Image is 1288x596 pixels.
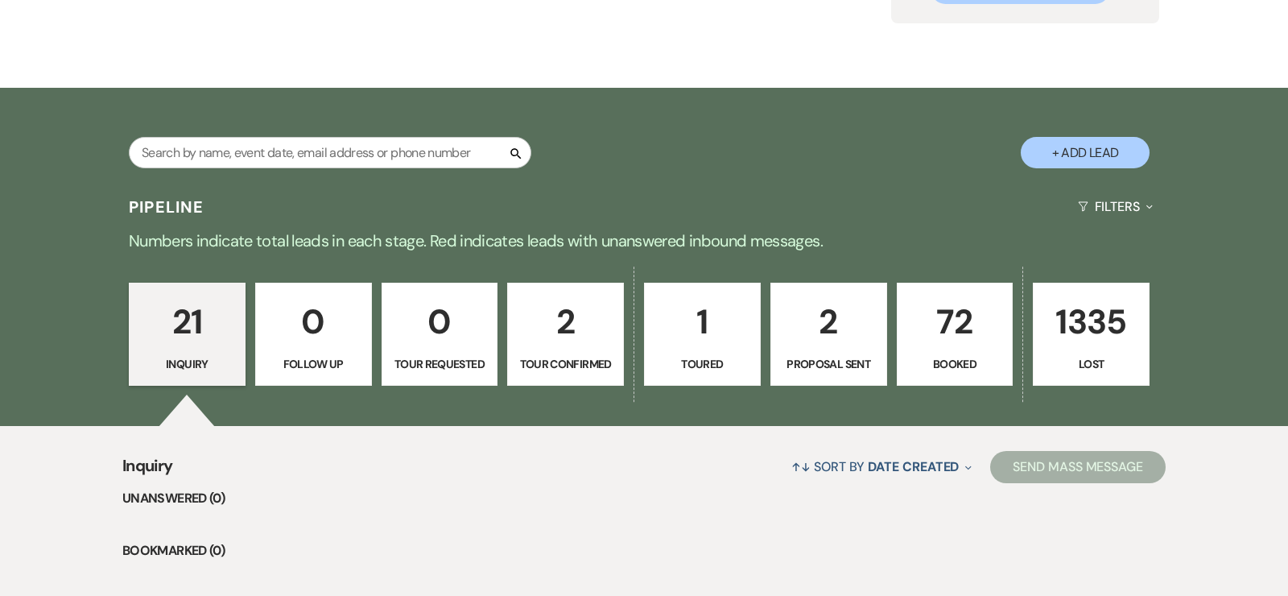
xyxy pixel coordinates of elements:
a: 72Booked [897,283,1013,386]
p: Tour Confirmed [518,355,613,373]
li: Unanswered (0) [122,488,1166,509]
p: Proposal Sent [781,355,877,373]
p: Lost [1043,355,1139,373]
a: 2Tour Confirmed [507,283,624,386]
p: 1335 [1043,295,1139,349]
p: 72 [907,295,1003,349]
p: 1 [654,295,750,349]
span: Date Created [868,458,959,475]
li: Bookmarked (0) [122,540,1166,561]
span: ↑↓ [791,458,811,475]
input: Search by name, event date, email address or phone number [129,137,531,168]
a: 1335Lost [1033,283,1150,386]
p: 0 [392,295,488,349]
p: 21 [139,295,235,349]
button: + Add Lead [1021,137,1150,168]
p: Inquiry [139,355,235,373]
a: 0Follow Up [255,283,372,386]
button: Sort By Date Created [785,445,978,488]
button: Send Mass Message [990,451,1166,483]
p: Numbers indicate total leads in each stage. Red indicates leads with unanswered inbound messages. [64,228,1224,254]
h3: Pipeline [129,196,204,218]
a: 0Tour Requested [382,283,498,386]
p: 2 [518,295,613,349]
button: Filters [1071,185,1159,228]
a: 21Inquiry [129,283,246,386]
p: Toured [654,355,750,373]
a: 2Proposal Sent [770,283,887,386]
p: 2 [781,295,877,349]
p: Booked [907,355,1003,373]
p: Tour Requested [392,355,488,373]
p: Follow Up [266,355,361,373]
a: 1Toured [644,283,761,386]
span: Inquiry [122,453,173,488]
p: 0 [266,295,361,349]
